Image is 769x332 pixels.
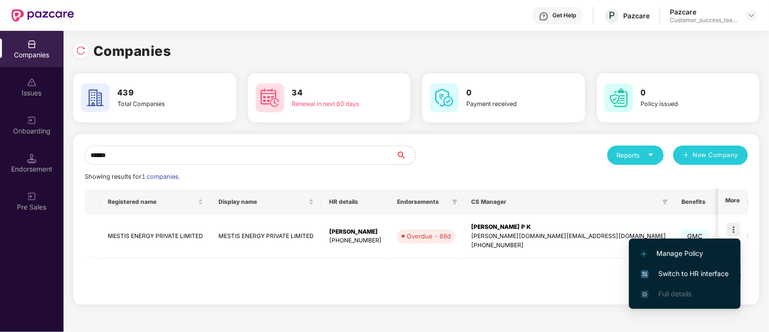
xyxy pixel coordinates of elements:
div: Payment received [466,99,549,109]
span: Full details [658,290,692,298]
span: filter [450,196,460,208]
span: Endorsements [397,198,448,206]
span: GMC [681,229,709,243]
span: Switch to HR interface [641,268,729,279]
img: New Pazcare Logo [12,9,74,22]
img: svg+xml;base64,PHN2ZyBpZD0iRHJvcGRvd24tMzJ4MzIiIHhtbG5zPSJodHRwOi8vd3d3LnczLm9yZy8yMDAwL3N2ZyIgd2... [748,12,756,19]
img: icon [727,223,740,236]
h3: 34 [292,87,375,99]
img: svg+xml;base64,PHN2ZyB4bWxucz0iaHR0cDovL3d3dy53My5vcmcvMjAwMC9zdmciIHdpZHRoPSI2MCIgaGVpZ2h0PSI2MC... [604,83,633,112]
img: svg+xml;base64,PHN2ZyB3aWR0aD0iMjAiIGhlaWdodD0iMjAiIHZpZXdCb3g9IjAgMCAyMCAyMCIgZmlsbD0ibm9uZSIgeG... [27,192,37,201]
img: svg+xml;base64,PHN2ZyBpZD0iQ29tcGFuaWVzIiB4bWxucz0iaHR0cDovL3d3dy53My5vcmcvMjAwMC9zdmciIHdpZHRoPS... [27,40,37,49]
h3: 0 [466,87,549,99]
span: search [396,151,415,159]
div: Get Help [552,12,576,19]
div: Pazcare [670,7,737,16]
span: filter [452,199,458,205]
span: P [609,10,615,21]
span: Showing results for [85,173,180,180]
span: CS Manager [471,198,658,206]
h1: Companies [93,40,171,62]
td: MESTIS ENERGY PRIVATE LIMITED [211,215,321,258]
div: Renewal in next 60 days [292,99,375,109]
th: Benefits [674,189,729,215]
div: [PERSON_NAME] P K [471,223,666,232]
span: filter [662,199,668,205]
span: New Company [693,150,739,160]
button: plusNew Company [673,146,748,165]
span: Manage Policy [641,248,729,259]
div: Pazcare [623,11,650,20]
img: svg+xml;base64,PHN2ZyB4bWxucz0iaHR0cDovL3d3dy53My5vcmcvMjAwMC9zdmciIHdpZHRoPSI2MCIgaGVpZ2h0PSI2MC... [430,83,459,112]
div: Customer_success_team_lead [670,16,737,24]
div: [PHONE_NUMBER] [471,241,666,250]
button: search [396,146,416,165]
div: Overdue - 88d [407,231,451,241]
th: HR details [321,189,389,215]
img: svg+xml;base64,PHN2ZyB4bWxucz0iaHR0cDovL3d3dy53My5vcmcvMjAwMC9zdmciIHdpZHRoPSIxNiIgaGVpZ2h0PSIxNi... [641,270,649,278]
th: Display name [211,189,321,215]
span: Display name [218,198,307,206]
h3: 439 [117,87,200,99]
img: svg+xml;base64,PHN2ZyB4bWxucz0iaHR0cDovL3d3dy53My5vcmcvMjAwMC9zdmciIHdpZHRoPSIxNi4zNjMiIGhlaWdodD... [641,291,649,298]
span: caret-down [648,152,654,158]
span: 1 companies. [141,173,180,180]
img: svg+xml;base64,PHN2ZyB4bWxucz0iaHR0cDovL3d3dy53My5vcmcvMjAwMC9zdmciIHdpZHRoPSI2MCIgaGVpZ2h0PSI2MC... [81,83,110,112]
td: MESTIS ENERGY PRIVATE LIMITED [100,215,211,258]
div: [PERSON_NAME] [329,227,382,237]
img: svg+xml;base64,PHN2ZyBpZD0iUmVsb2FkLTMyeDMyIiB4bWxucz0iaHR0cDovL3d3dy53My5vcmcvMjAwMC9zdmciIHdpZH... [76,46,86,55]
span: Registered name [108,198,196,206]
h3: 0 [641,87,724,99]
div: [PHONE_NUMBER] [329,236,382,245]
th: More [718,189,748,215]
img: svg+xml;base64,PHN2ZyBpZD0iSXNzdWVzX2Rpc2FibGVkIiB4bWxucz0iaHR0cDovL3d3dy53My5vcmcvMjAwMC9zdmciIH... [27,78,37,87]
div: Policy issued [641,99,724,109]
th: Registered name [100,189,211,215]
span: filter [660,196,670,208]
img: svg+xml;base64,PHN2ZyB3aWR0aD0iMTQuNSIgaGVpZ2h0PSIxNC41IiB2aWV3Qm94PSIwIDAgMTYgMTYiIGZpbGw9Im5vbm... [27,154,37,163]
div: Total Companies [117,99,200,109]
div: Reports [617,150,654,160]
img: svg+xml;base64,PHN2ZyB4bWxucz0iaHR0cDovL3d3dy53My5vcmcvMjAwMC9zdmciIHdpZHRoPSIxMi4yMDEiIGhlaWdodD... [641,251,647,257]
span: plus [683,152,689,159]
img: svg+xml;base64,PHN2ZyB4bWxucz0iaHR0cDovL3d3dy53My5vcmcvMjAwMC9zdmciIHdpZHRoPSI2MCIgaGVpZ2h0PSI2MC... [256,83,284,112]
img: svg+xml;base64,PHN2ZyB3aWR0aD0iMjAiIGhlaWdodD0iMjAiIHZpZXdCb3g9IjAgMCAyMCAyMCIgZmlsbD0ibm9uZSIgeG... [27,116,37,125]
div: [PERSON_NAME][DOMAIN_NAME][EMAIL_ADDRESS][DOMAIN_NAME] [471,232,666,241]
img: svg+xml;base64,PHN2ZyBpZD0iSGVscC0zMngzMiIgeG1sbnM9Imh0dHA6Ly93d3cudzMub3JnLzIwMDAvc3ZnIiB3aWR0aD... [539,12,549,21]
